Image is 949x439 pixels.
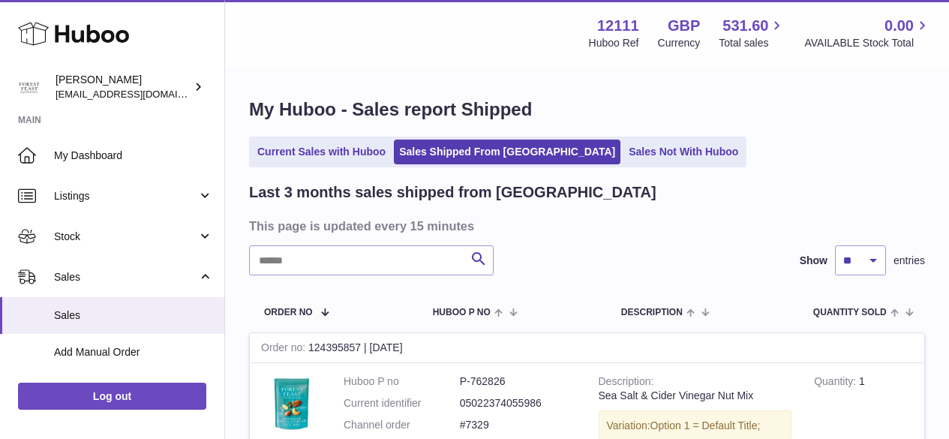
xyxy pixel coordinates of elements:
span: Listings [54,189,197,203]
strong: Order no [261,341,308,357]
a: Sales Not With Huboo [623,140,743,164]
a: 0.00 AVAILABLE Stock Total [804,16,931,50]
img: internalAdmin-12111@internal.huboo.com [18,76,41,98]
span: Sales [54,270,197,284]
span: Sales [54,308,213,323]
dt: Huboo P no [344,374,460,389]
strong: Description [599,375,654,391]
span: 531.60 [722,16,768,36]
dd: #7329 [460,418,576,432]
span: Quantity Sold [813,308,887,317]
dt: Current identifier [344,396,460,410]
span: My Dashboard [54,149,213,163]
dd: 05022374055986 [460,396,576,410]
div: 124395857 | [DATE] [250,333,924,363]
h1: My Huboo - Sales report Shipped [249,98,925,122]
span: Order No [264,308,313,317]
h2: Last 3 months sales shipped from [GEOGRAPHIC_DATA] [249,182,656,203]
span: [EMAIL_ADDRESS][DOMAIN_NAME] [56,88,221,100]
h3: This page is updated every 15 minutes [249,218,921,234]
a: Sales Shipped From [GEOGRAPHIC_DATA] [394,140,620,164]
div: Currency [658,36,701,50]
label: Show [800,254,827,268]
span: Total sales [719,36,785,50]
strong: 12111 [597,16,639,36]
dt: Channel order [344,418,460,432]
a: Current Sales with Huboo [252,140,391,164]
a: Log out [18,383,206,410]
span: 0.00 [884,16,914,36]
span: entries [893,254,925,268]
span: AVAILABLE Stock Total [804,36,931,50]
strong: GBP [668,16,700,36]
div: Huboo Ref [589,36,639,50]
a: 531.60 Total sales [719,16,785,50]
div: Sea Salt & Cider Vinegar Nut Mix [599,389,792,403]
span: Option 1 = Default Title; [650,419,761,431]
div: [PERSON_NAME] [56,73,191,101]
span: Huboo P no [433,308,491,317]
img: SaltandvinegarFOP_c051c1e7-89b3-45bf-b913-7dce3a4cf4d4.png [261,374,321,434]
dd: P-762826 [460,374,576,389]
span: Description [621,308,683,317]
strong: Quantity [814,375,859,391]
span: Add Manual Order [54,345,213,359]
span: Stock [54,230,197,244]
